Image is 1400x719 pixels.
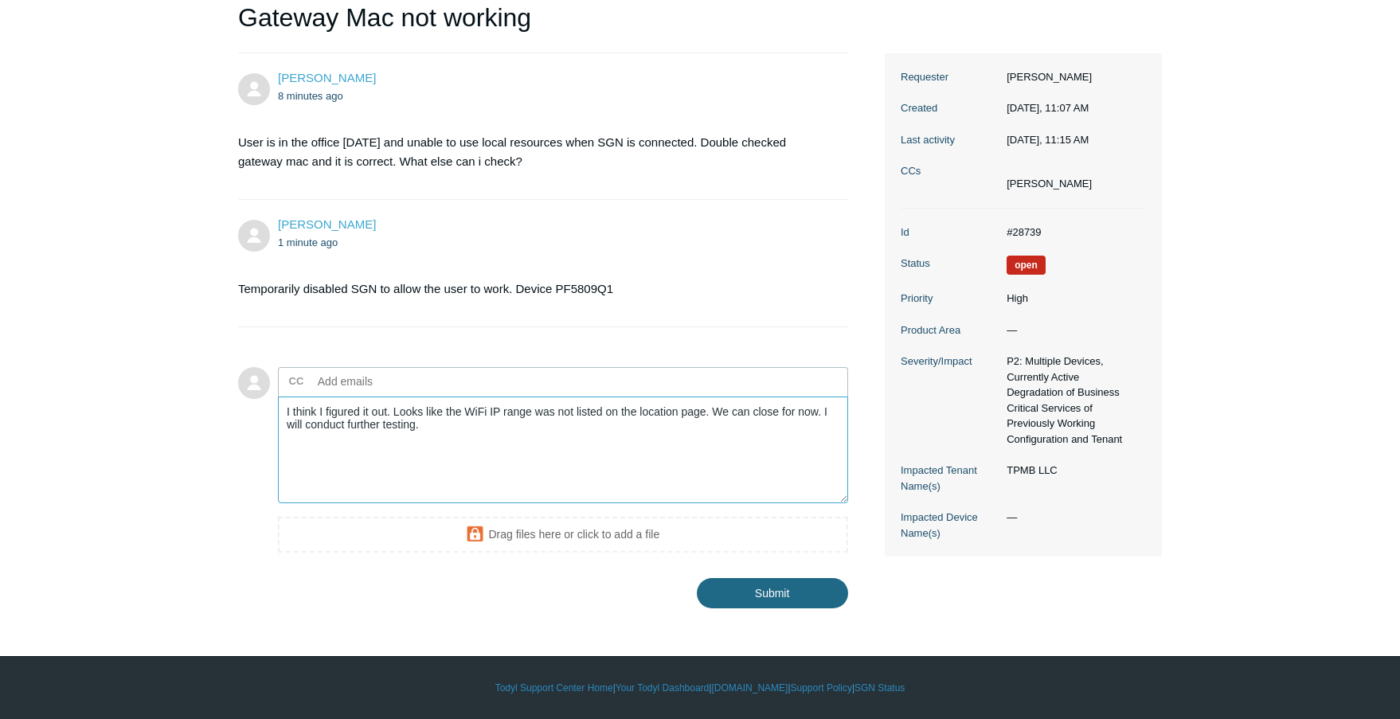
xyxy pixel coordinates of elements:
li: Alice [1007,176,1092,192]
dt: CCs [901,163,999,179]
input: Add emails [311,369,483,393]
label: CC [289,369,304,393]
dt: Impacted Tenant Name(s) [901,463,999,494]
dt: Id [901,225,999,240]
a: Support Policy [791,681,852,695]
dd: P2: Multiple Devices, Currently Active Degradation of Business Critical Services of Previously Wo... [999,354,1146,447]
a: [PERSON_NAME] [278,71,376,84]
dd: High [999,291,1146,307]
dd: — [999,322,1146,338]
dt: Severity/Impact [901,354,999,369]
time: 10/07/2025, 11:15 [278,236,338,248]
input: Submit [697,578,848,608]
dd: — [999,510,1146,526]
dd: [PERSON_NAME] [999,69,1146,85]
span: Jesse Carrillo [278,217,376,231]
a: Todyl Support Center Home [495,681,613,695]
span: Jesse Carrillo [278,71,376,84]
a: [DOMAIN_NAME] [711,681,788,695]
dt: Last activity [901,132,999,148]
textarea: Add your reply [278,397,848,504]
dt: Product Area [901,322,999,338]
time: 10/07/2025, 11:15 [1007,134,1089,146]
dt: Priority [901,291,999,307]
div: | | | | [238,681,1162,695]
a: [PERSON_NAME] [278,217,376,231]
dt: Impacted Device Name(s) [901,510,999,541]
dd: #28739 [999,225,1146,240]
p: User is in the office [DATE] and unable to use local resources when SGN is connected. Double chec... [238,133,832,171]
span: We are working on a response for you [1007,256,1046,275]
dd: TPMB LLC [999,463,1146,479]
a: Your Todyl Dashboard [616,681,709,695]
p: Temporarily disabled SGN to allow the user to work. Device PF5809Q1 [238,279,832,299]
dt: Requester [901,69,999,85]
dt: Created [901,100,999,116]
time: 10/07/2025, 11:07 [278,90,343,102]
a: SGN Status [854,681,905,695]
dt: Status [901,256,999,272]
time: 10/07/2025, 11:07 [1007,102,1089,114]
